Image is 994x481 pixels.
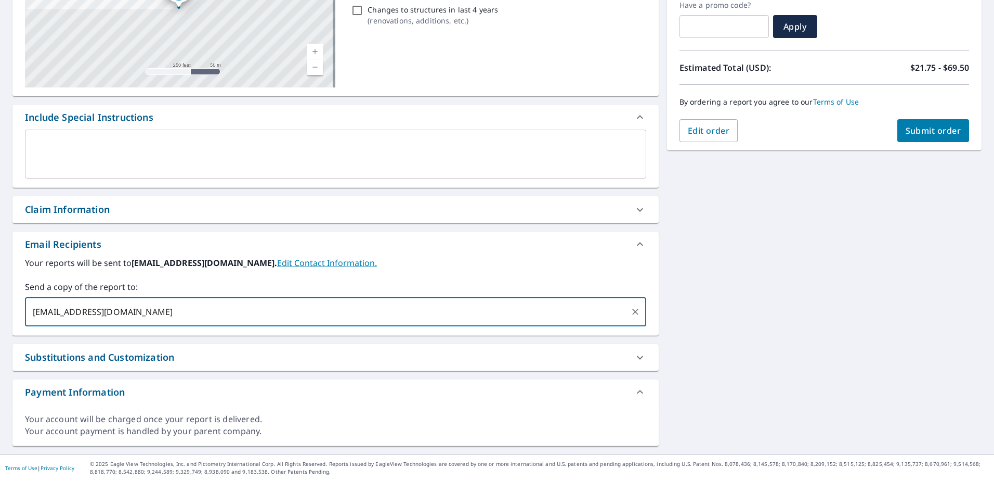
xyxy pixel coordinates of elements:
[12,232,659,257] div: Email Recipients
[688,125,730,136] span: Edit order
[368,4,498,15] p: Changes to structures in last 4 years
[25,413,646,425] div: Your account will be charged once your report is delivered.
[25,281,646,293] label: Send a copy of the report to:
[25,425,646,437] div: Your account payment is handled by your parent company.
[628,305,643,319] button: Clear
[25,385,125,399] div: Payment Information
[679,61,825,74] p: Estimated Total (USD):
[12,379,659,404] div: Payment Information
[25,350,174,364] div: Substitutions and Customization
[910,61,969,74] p: $21.75 - $69.50
[5,465,74,471] p: |
[12,105,659,130] div: Include Special Instructions
[12,344,659,371] div: Substitutions and Customization
[25,110,153,124] div: Include Special Instructions
[90,460,989,476] p: © 2025 Eagle View Technologies, Inc. and Pictometry International Corp. All Rights Reserved. Repo...
[906,125,961,136] span: Submit order
[897,119,970,142] button: Submit order
[12,196,659,223] div: Claim Information
[679,97,969,107] p: By ordering a report you agree to our
[277,257,377,269] a: EditContactInfo
[5,464,37,472] a: Terms of Use
[368,15,498,26] p: ( renovations, additions, etc. )
[773,15,817,38] button: Apply
[781,21,809,32] span: Apply
[25,237,101,251] div: Email Recipients
[813,97,859,107] a: Terms of Use
[307,44,323,59] a: Current Level 17, Zoom In
[679,119,738,142] button: Edit order
[41,464,74,472] a: Privacy Policy
[307,59,323,75] a: Current Level 17, Zoom Out
[132,257,277,269] b: [EMAIL_ADDRESS][DOMAIN_NAME].
[25,257,646,269] label: Your reports will be sent to
[25,202,110,217] div: Claim Information
[679,1,769,10] label: Have a promo code?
